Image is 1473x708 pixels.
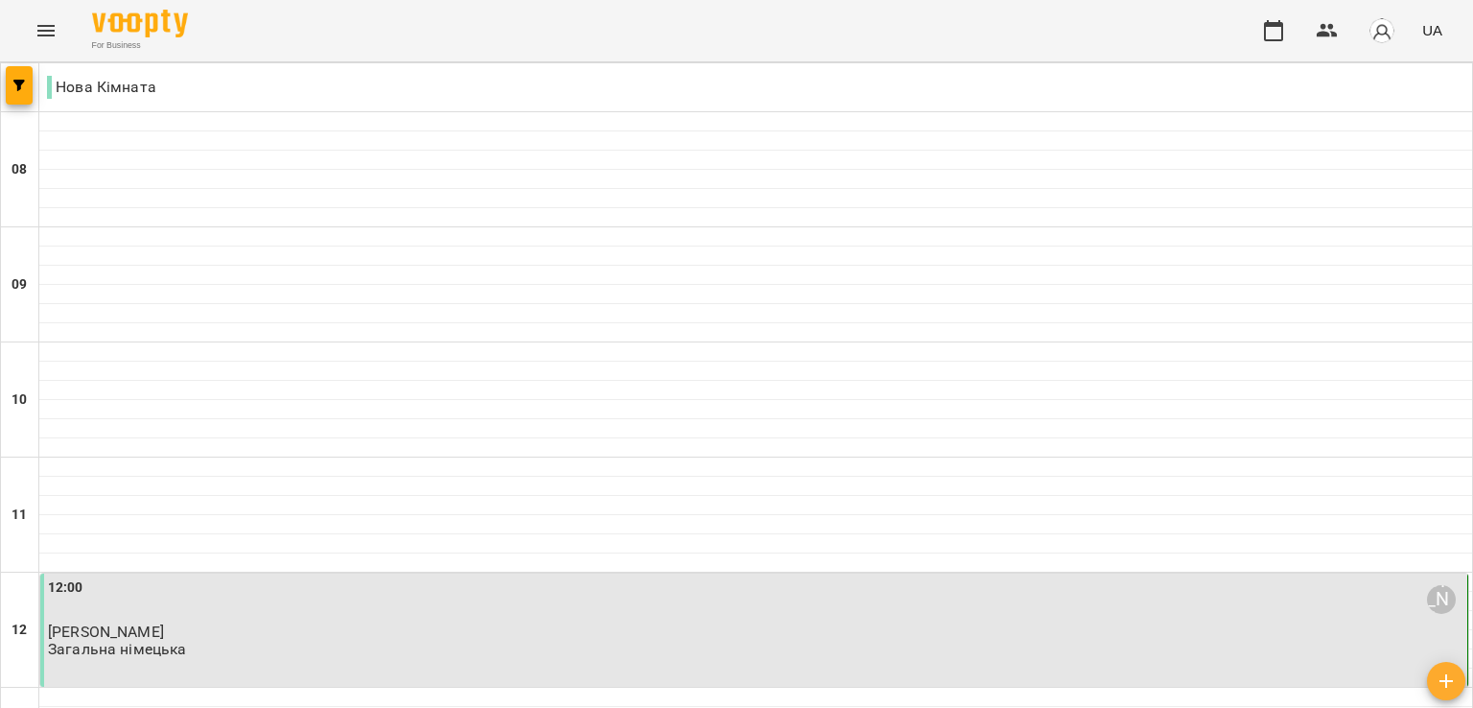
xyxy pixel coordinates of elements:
[1427,662,1465,700] button: Створити урок
[1415,12,1450,48] button: UA
[1427,585,1456,614] div: Поліна Шевченко
[47,76,156,99] p: Нова Кімната
[48,623,164,641] span: [PERSON_NAME]
[48,641,187,657] p: Загальна німецька
[12,505,27,526] h6: 11
[1368,17,1395,44] img: avatar_s.png
[92,39,188,52] span: For Business
[92,10,188,37] img: Voopty Logo
[12,274,27,295] h6: 09
[48,578,83,599] label: 12:00
[23,8,69,54] button: Menu
[12,620,27,641] h6: 12
[12,159,27,180] h6: 08
[12,389,27,411] h6: 10
[1422,20,1442,40] span: UA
